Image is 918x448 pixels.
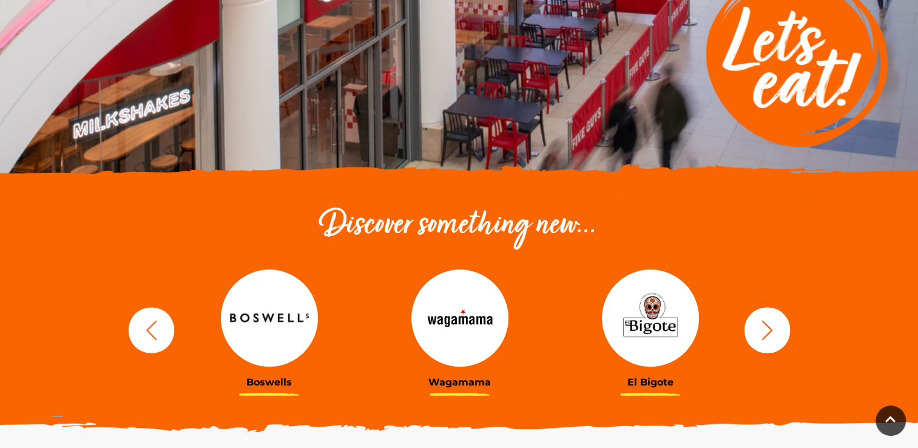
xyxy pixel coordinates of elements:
h3: Boswells [183,376,356,388]
h3: El Bigote [564,376,737,388]
a: El Bigote [564,270,737,388]
h2: Discover something new... [123,206,796,245]
h3: Wagamama [374,376,546,388]
a: Wagamama [374,270,546,388]
a: Boswells [183,270,356,388]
